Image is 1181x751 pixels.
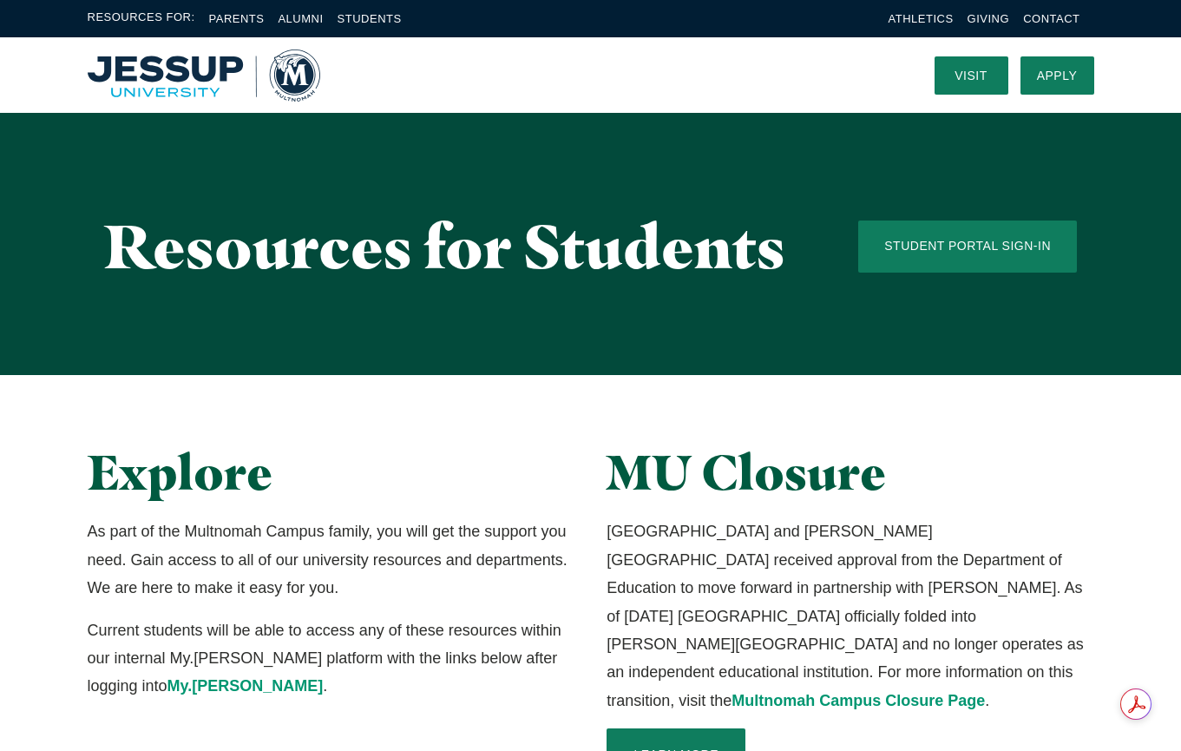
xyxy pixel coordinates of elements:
a: Giving [968,12,1010,25]
h2: Explore [88,445,574,500]
h2: MU Closure [607,445,1093,500]
a: Parents [209,12,265,25]
p: Current students will be able to access any of these resources within our internal My.[PERSON_NAM... [88,616,574,701]
a: Contact [1023,12,1079,25]
img: Multnomah University Logo [88,49,320,102]
h1: Resources for Students [104,213,789,280]
a: My.[PERSON_NAME] [167,677,324,695]
a: Home [88,49,320,102]
a: Alumni [278,12,323,25]
a: Visit [935,56,1008,95]
a: Students [338,12,402,25]
a: Apply [1020,56,1094,95]
p: [GEOGRAPHIC_DATA] and [PERSON_NAME][GEOGRAPHIC_DATA] received approval from the Department of Edu... [607,517,1093,715]
a: Multnomah Campus Closure Page [732,692,985,709]
a: Athletics [889,12,954,25]
p: As part of the Multnomah Campus family, you will get the support you need. Gain access to all of ... [88,517,574,602]
a: Student Portal Sign-In [858,221,1077,273]
span: Resources For: [88,9,195,29]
